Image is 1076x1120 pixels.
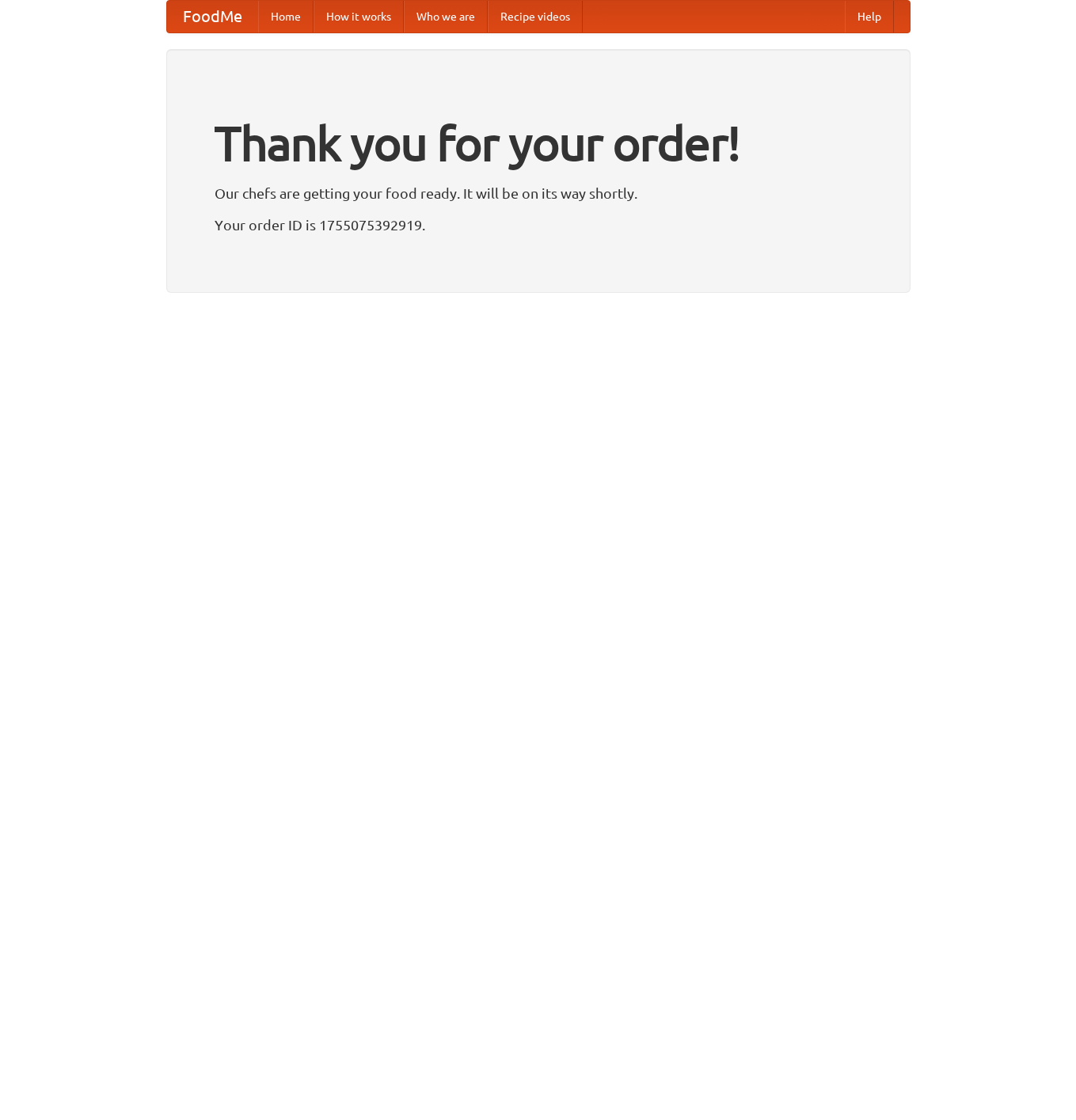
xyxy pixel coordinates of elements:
h1: Thank you for your order! [215,105,862,181]
a: Help [845,1,894,32]
a: Who we are [404,1,488,32]
p: Your order ID is 1755075392919. [215,213,862,237]
a: How it works [314,1,404,32]
a: Home [258,1,314,32]
p: Our chefs are getting your food ready. It will be on its way shortly. [215,181,862,205]
a: FoodMe [167,1,258,32]
a: Recipe videos [488,1,583,32]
